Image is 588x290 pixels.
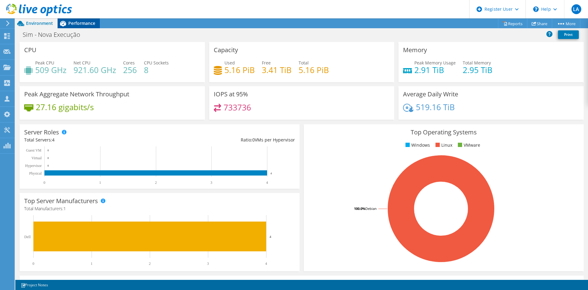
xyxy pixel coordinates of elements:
text: 0 [47,157,49,160]
h4: 8 [144,67,169,73]
h3: Memory [403,47,427,53]
li: Linux [434,142,452,149]
h3: Top Operating Systems [308,129,579,136]
span: 1 [63,206,66,211]
span: 0 [252,137,255,143]
a: Print [558,30,579,39]
span: Performance [68,20,95,26]
h3: Top Server Manufacturers [24,198,98,204]
span: Peak Memory Usage [414,60,456,66]
h4: 27.16 gigabits/s [36,104,94,110]
text: Dell [24,235,31,239]
text: Virtual [32,156,42,160]
h4: 3.41 TiB [262,67,292,73]
h4: 5.16 PiB [299,67,329,73]
span: Total Memory [463,60,491,66]
h4: 921.60 GHz [73,67,116,73]
text: Guest VM [26,148,41,153]
span: 4 [52,137,55,143]
text: 2 [155,180,157,185]
span: Environment [26,20,53,26]
span: CPU Sockets [144,60,169,66]
h4: 2.91 TiB [414,67,456,73]
text: 4 [265,261,267,266]
text: 2 [149,261,151,266]
a: Reports [498,19,527,28]
text: Physical [29,171,42,176]
text: Hypervisor [25,164,42,168]
a: Project Notes [17,281,52,289]
div: Ratio: VMs per Hypervisor [160,137,295,143]
a: More [552,19,580,28]
span: Free [262,60,271,66]
h3: IOPS at 95% [214,91,248,98]
li: Windows [404,142,430,149]
h3: CPU [24,47,36,53]
span: Peak CPU [35,60,54,66]
h4: 733736 [224,104,251,111]
text: 1 [91,261,92,266]
a: Share [527,19,552,28]
tspan: 100.0% [354,206,365,211]
span: LA [571,4,581,14]
h4: 519.16 TiB [416,104,455,110]
div: Total Servers: [24,137,160,143]
h3: Capacity [214,47,238,53]
h1: Sim - Nova Execução [20,31,90,38]
text: 4 [269,235,271,238]
text: 3 [210,180,212,185]
text: 0 [47,164,49,167]
tspan: Debian [365,206,377,211]
span: Total [299,60,309,66]
h3: Average Daily Write [403,91,458,98]
h3: Peak Aggregate Network Throughput [24,91,129,98]
text: 3 [207,261,209,266]
text: 0 [43,180,45,185]
text: 0 [47,149,49,152]
text: 1 [99,180,101,185]
h4: Total Manufacturers: [24,205,295,212]
h4: 5.16 PiB [224,67,255,73]
span: Net CPU [73,60,90,66]
h4: 256 [123,67,137,73]
text: 4 [270,172,272,175]
h3: Server Roles [24,129,59,136]
text: 0 [32,261,34,266]
h4: 509 GHz [35,67,66,73]
h4: 2.95 TiB [463,67,492,73]
span: Used [224,60,235,66]
text: 4 [266,180,268,185]
li: VMware [456,142,480,149]
svg: \n [533,6,539,12]
span: Cores [123,60,135,66]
